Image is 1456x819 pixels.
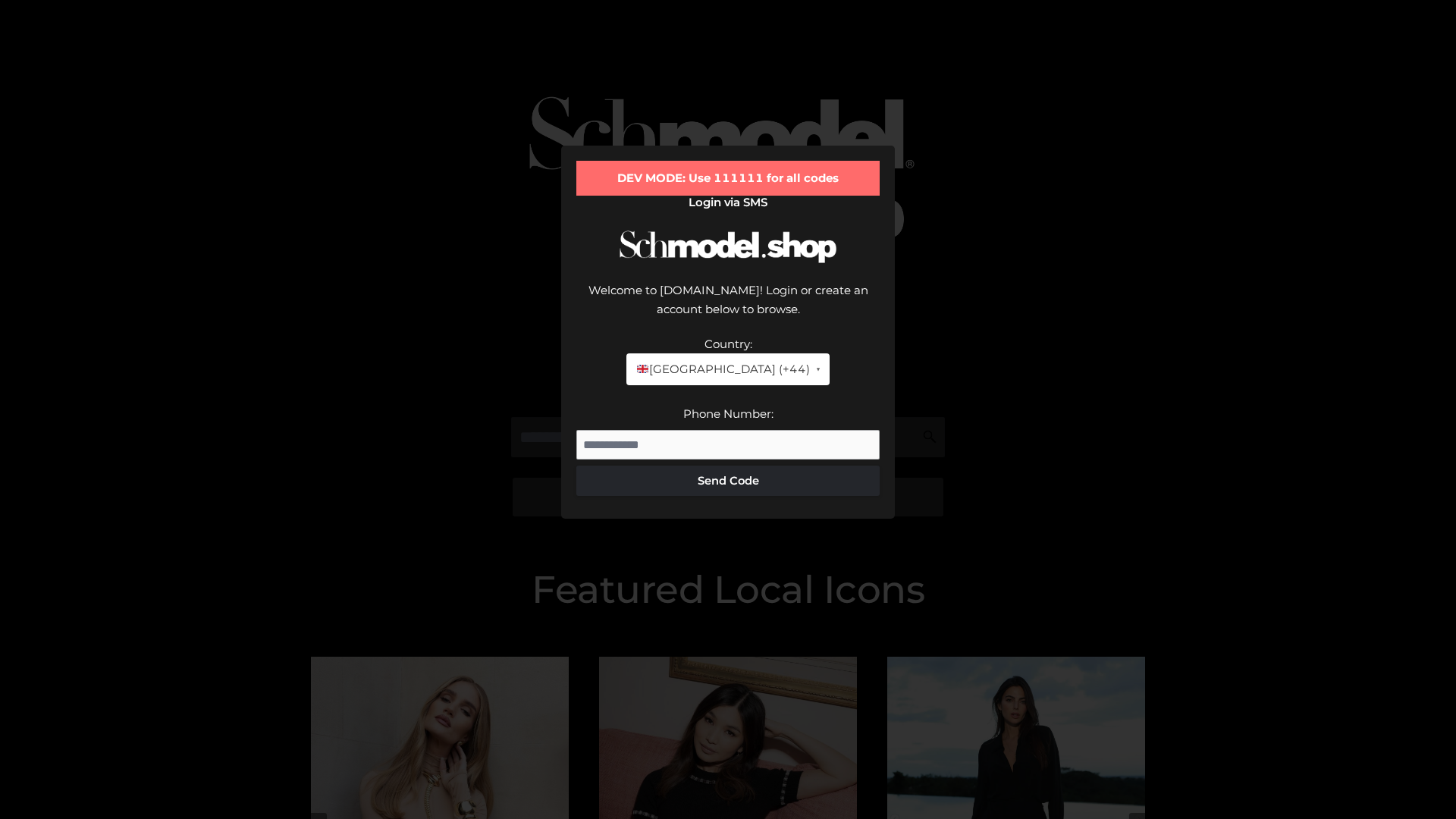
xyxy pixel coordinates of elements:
span: [GEOGRAPHIC_DATA] (+44) [635,359,809,379]
button: Send Code [576,466,880,496]
label: Country: [704,337,752,351]
div: DEV MODE: Use 111111 for all codes [576,161,880,196]
h2: Login via SMS [576,196,880,209]
img: 🇬🇧 [637,363,648,375]
img: Schmodel Logo [614,217,842,277]
div: Welcome to [DOMAIN_NAME]! Login or create an account below to browse. [576,281,880,334]
label: Phone Number: [683,406,773,421]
